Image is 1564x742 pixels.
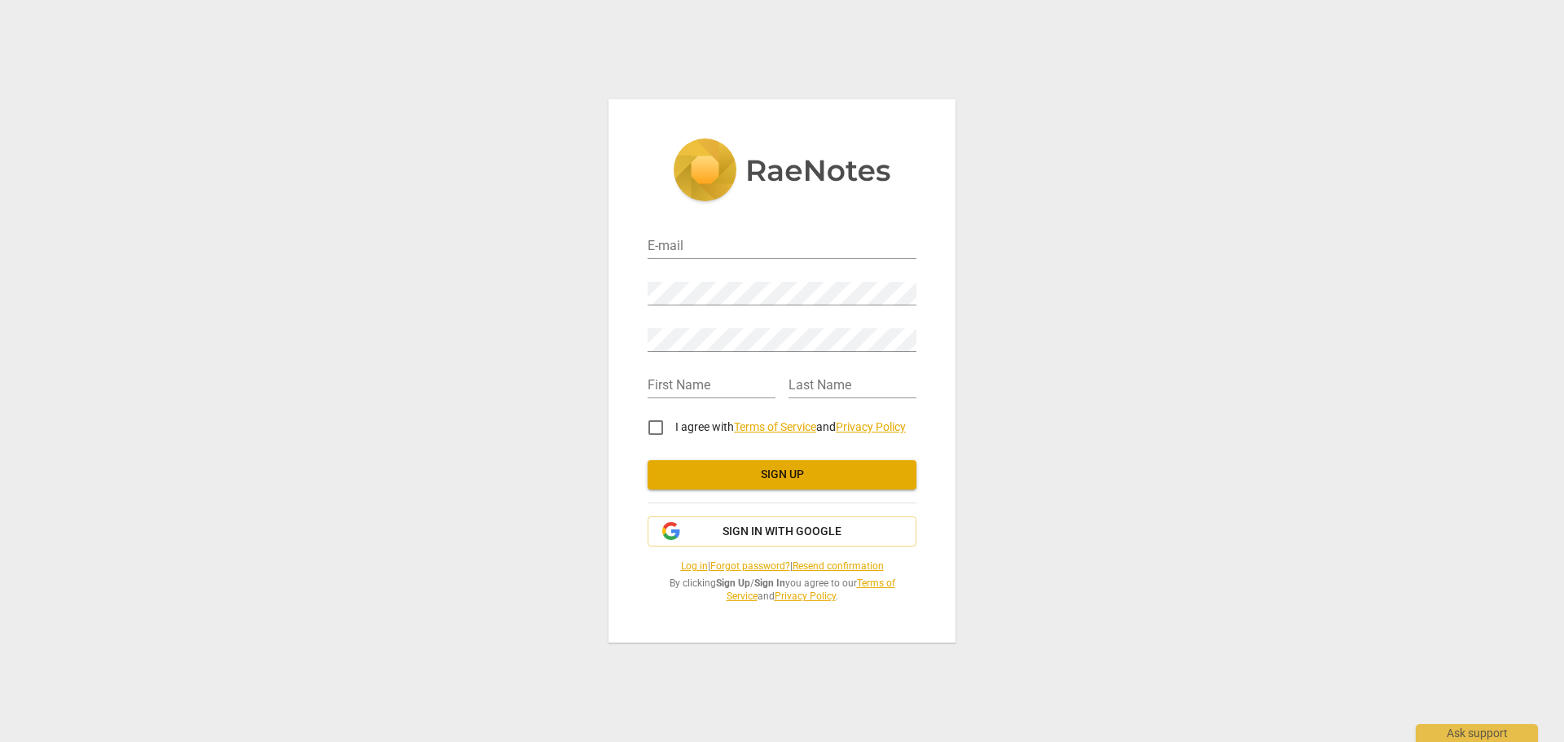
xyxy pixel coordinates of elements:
a: Forgot password? [710,560,790,572]
b: Sign Up [716,577,750,589]
a: Resend confirmation [793,560,884,572]
span: I agree with and [675,420,906,433]
a: Privacy Policy [836,420,906,433]
a: Privacy Policy [775,591,836,602]
button: Sign up [648,460,916,490]
img: 5ac2273c67554f335776073100b6d88f.svg [673,138,891,205]
span: By clicking / you agree to our and . [648,577,916,604]
a: Terms of Service [727,577,895,603]
span: Sign in with Google [723,524,841,540]
a: Terms of Service [734,420,816,433]
span: | | [648,560,916,573]
b: Sign In [754,577,785,589]
div: Ask support [1416,724,1538,742]
a: Log in [681,560,708,572]
span: Sign up [661,467,903,483]
button: Sign in with Google [648,516,916,547]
